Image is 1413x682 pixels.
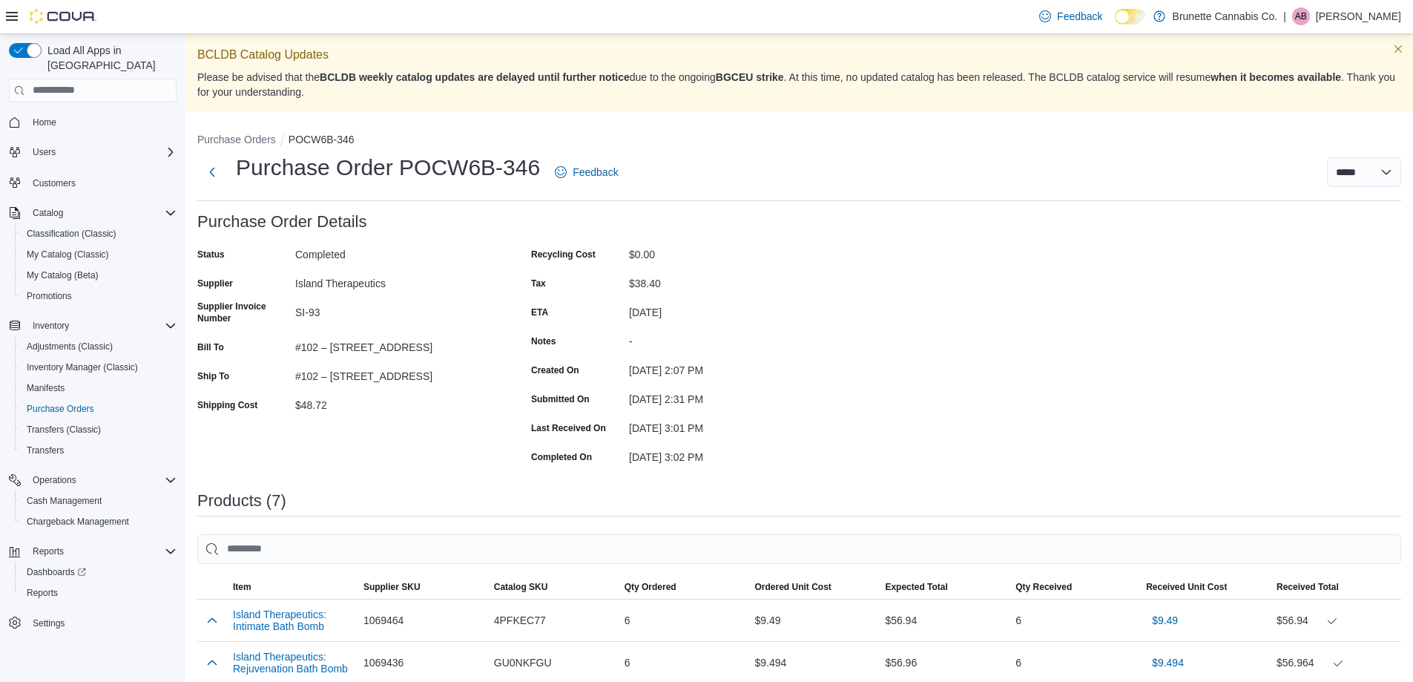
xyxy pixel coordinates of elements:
[531,422,606,434] label: Last Received On
[629,329,828,347] div: -
[33,117,56,128] span: Home
[21,379,177,397] span: Manifests
[15,399,182,419] button: Purchase Orders
[625,581,676,593] span: Qty Ordered
[21,563,92,581] a: Dashboards
[21,338,177,355] span: Adjustments (Classic)
[749,575,880,599] button: Ordered Unit Cost
[1292,7,1310,25] div: Alayna Bosmans
[1295,7,1307,25] span: AB
[33,320,69,332] span: Inventory
[1316,7,1401,25] p: [PERSON_NAME]
[30,9,96,24] img: Cova
[629,387,828,405] div: [DATE] 2:31 PM
[33,207,63,219] span: Catalog
[197,301,289,324] label: Supplier Invoice Number
[1146,606,1184,635] button: $9.49
[1115,9,1146,24] input: Dark Mode
[549,157,624,187] a: Feedback
[27,269,99,281] span: My Catalog (Beta)
[3,142,182,163] button: Users
[15,265,182,286] button: My Catalog (Beta)
[629,243,828,260] div: $0.00
[27,403,94,415] span: Purchase Orders
[749,606,880,635] div: $9.49
[15,562,182,583] a: Dashboards
[1277,654,1395,672] div: $56.964
[21,513,135,531] a: Chargeback Management
[27,587,58,599] span: Reports
[21,442,177,459] span: Transfers
[3,315,182,336] button: Inventory
[1009,648,1140,678] div: 6
[629,445,828,463] div: [DATE] 3:02 PM
[619,606,749,635] div: 6
[21,246,177,263] span: My Catalog (Classic)
[27,614,177,632] span: Settings
[21,584,177,602] span: Reports
[3,541,182,562] button: Reports
[1152,655,1184,670] span: $9.494
[531,364,579,376] label: Created On
[236,153,540,183] h1: Purchase Order POCW6B-346
[197,278,233,289] label: Supplier
[755,581,831,593] span: Ordered Unit Cost
[27,471,177,489] span: Operations
[27,542,70,560] button: Reports
[233,651,352,675] button: Island Therapeutics: Rejuvenation Bath Bomb
[21,358,177,376] span: Inventory Manager (Classic)
[197,213,367,231] h3: Purchase Order Details
[27,228,116,240] span: Classification (Classic)
[27,361,138,373] span: Inventory Manager (Classic)
[619,648,749,678] div: 6
[289,134,355,145] button: POCW6B-346
[27,114,62,131] a: Home
[21,513,177,531] span: Chargeback Management
[27,566,86,578] span: Dashboards
[1389,40,1407,58] button: Dismiss this callout
[21,225,177,243] span: Classification (Classic)
[1211,71,1341,83] strong: when it becomes available
[494,611,546,629] span: 4PFKEC77
[27,249,109,260] span: My Catalog (Classic)
[21,563,177,581] span: Dashboards
[15,511,182,532] button: Chargeback Management
[1140,575,1271,599] button: Received Unit Cost
[1283,7,1286,25] p: |
[749,648,880,678] div: $9.494
[21,338,119,355] a: Adjustments (Classic)
[531,306,548,318] label: ETA
[15,419,182,440] button: Transfers (Classic)
[27,204,69,222] button: Catalog
[15,357,182,378] button: Inventory Manager (Classic)
[197,46,1401,64] p: BCLDB Catalog Updates
[197,492,286,510] h3: Products (7)
[363,581,421,593] span: Supplier SKU
[358,575,488,599] button: Supplier SKU
[21,225,122,243] a: Classification (Classic)
[197,370,229,382] label: Ship To
[1009,606,1140,635] div: 6
[3,612,182,634] button: Settings
[33,545,64,557] span: Reports
[227,575,358,599] button: Item
[27,173,177,191] span: Customers
[494,581,548,593] span: Catalog SKU
[15,378,182,399] button: Manifests
[1152,613,1178,628] span: $9.49
[629,416,828,434] div: [DATE] 3:01 PM
[15,223,182,244] button: Classification (Classic)
[295,364,494,382] div: #102 – [STREET_ADDRESS]
[21,287,177,305] span: Promotions
[879,575,1009,599] button: Expected Total
[531,249,596,260] label: Recycling Cost
[295,393,494,411] div: $48.72
[27,542,177,560] span: Reports
[15,244,182,265] button: My Catalog (Classic)
[21,358,144,376] a: Inventory Manager (Classic)
[197,157,227,187] button: Next
[27,471,82,489] button: Operations
[21,492,108,510] a: Cash Management
[21,400,100,418] a: Purchase Orders
[1015,581,1072,593] span: Qty Received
